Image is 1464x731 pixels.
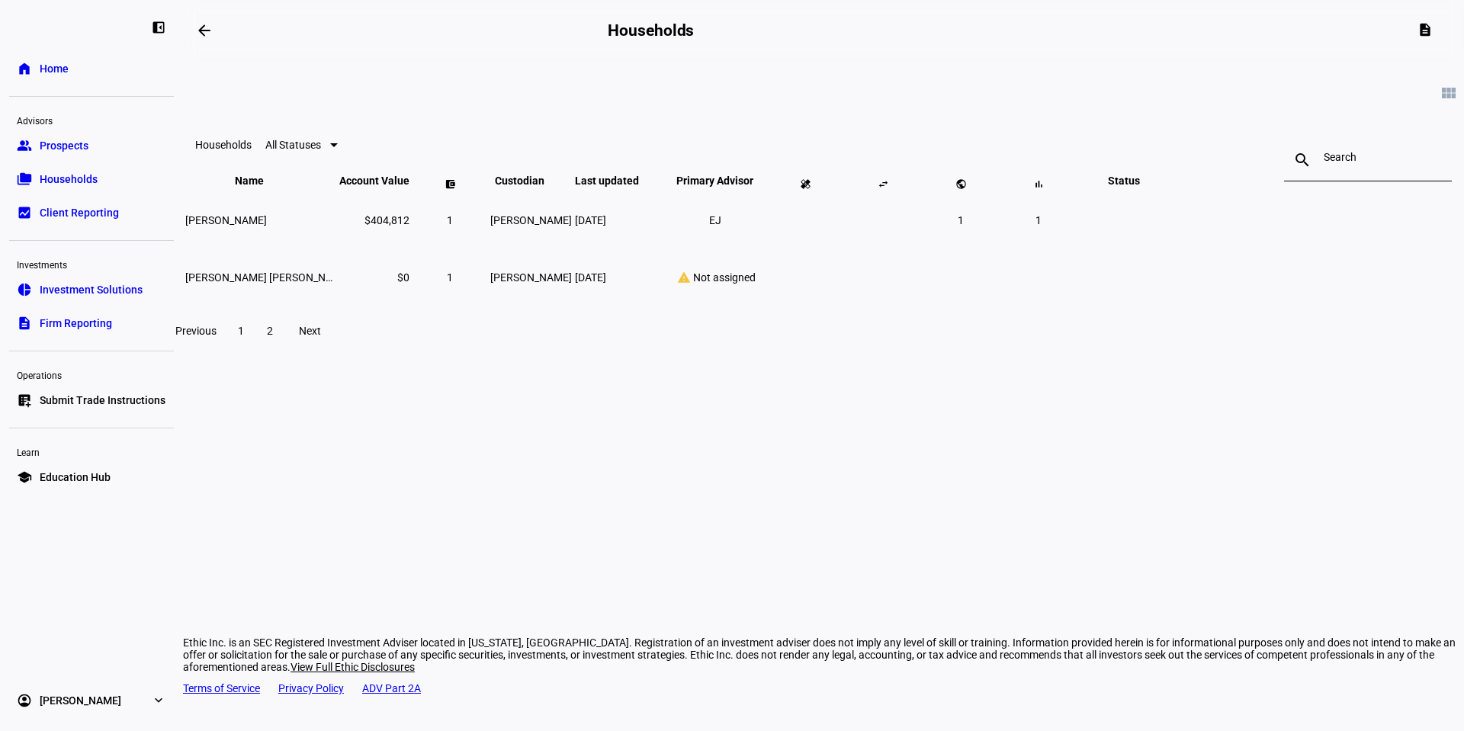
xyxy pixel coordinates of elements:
eth-mat-symbol: left_panel_close [151,20,166,35]
div: Investments [9,253,174,274]
input: Search [1324,151,1412,163]
span: Prospects [40,138,88,153]
mat-icon: warning [675,271,693,284]
span: [PERSON_NAME] [490,271,572,284]
eth-mat-symbol: description [17,316,32,331]
div: Ethic Inc. is an SEC Registered Investment Adviser located in [US_STATE], [GEOGRAPHIC_DATA]. Regi... [183,636,1464,673]
a: Terms of Service [183,682,260,694]
span: Households [40,172,98,187]
span: 1 [1035,214,1042,226]
eth-mat-symbol: expand_more [151,693,166,708]
div: Operations [9,364,174,385]
a: pie_chartInvestment Solutions [9,274,174,305]
a: bid_landscapeClient Reporting [9,197,174,228]
span: Education Hub [40,470,111,485]
td: $404,812 [339,192,410,248]
a: homeHome [9,53,174,84]
span: Last updated [575,175,662,187]
span: Account Value [339,175,409,187]
span: 1 [447,214,453,226]
span: 1 [958,214,964,226]
div: Advisors [9,109,174,130]
eth-data-table-title: Households [195,139,252,151]
span: Justina Lai [185,214,267,226]
span: Name [235,175,287,187]
a: descriptionFirm Reporting [9,308,174,338]
span: Firm Reporting [40,316,112,331]
eth-mat-symbol: school [17,470,32,485]
li: EJ [701,207,729,234]
eth-mat-symbol: pie_chart [17,282,32,297]
eth-mat-symbol: list_alt_add [17,393,32,408]
span: Previous [175,325,217,337]
eth-mat-symbol: account_circle [17,693,32,708]
span: All Statuses [265,139,321,151]
a: folder_copyHouseholds [9,164,174,194]
eth-mat-symbol: group [17,138,32,153]
mat-icon: description [1417,22,1433,37]
span: Custodian [495,175,567,187]
eth-mat-symbol: folder_copy [17,172,32,187]
a: Privacy Policy [278,682,344,694]
span: Investment Solutions [40,282,143,297]
span: Client Reporting [40,205,119,220]
span: [DATE] [575,214,606,226]
mat-icon: search [1284,151,1321,169]
div: Learn [9,441,174,462]
span: [PERSON_NAME] [40,693,121,708]
span: View Full Ethic Disclosures [291,661,415,673]
a: ADV Part 2A [362,682,421,694]
span: [PERSON_NAME] [490,214,572,226]
div: Not assigned [665,271,765,284]
span: Carley Jeanne Kahn [185,271,351,284]
mat-icon: view_module [1440,84,1458,102]
mat-icon: arrow_backwards [195,21,213,40]
button: Previous [166,316,226,346]
span: Status [1096,175,1151,187]
span: 1 [238,325,244,337]
h2: Households [608,21,694,40]
span: Submit Trade Instructions [40,393,165,408]
span: Primary Advisor [665,175,765,187]
a: groupProspects [9,130,174,161]
td: $0 [339,249,410,305]
eth-mat-symbol: home [17,61,32,76]
span: Home [40,61,69,76]
span: 1 [447,271,453,284]
eth-mat-symbol: bid_landscape [17,205,32,220]
button: 1 [227,316,255,346]
span: [DATE] [575,271,606,284]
